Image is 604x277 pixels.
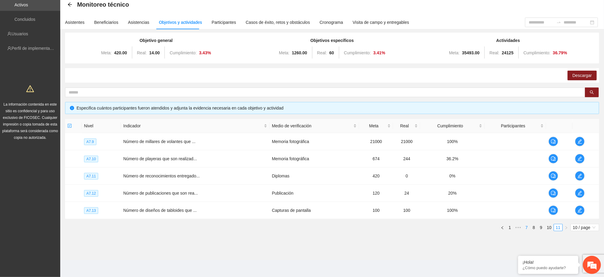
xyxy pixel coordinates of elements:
strong: 3.41 % [373,50,385,55]
span: Cumplimiento: [524,50,550,55]
div: Minimizar ventana de chat en vivo [99,3,113,18]
span: 10 / page [573,224,597,231]
span: edit [575,208,584,213]
a: Usuarios [11,31,28,36]
a: 11 [554,224,562,231]
th: Indicador [121,119,269,133]
button: left [499,224,506,231]
span: Descargar [572,72,592,79]
td: Memoria fotográfica [270,133,359,150]
span: Meta: [449,50,460,55]
span: Número de playeras que son realizad... [123,156,197,161]
strong: 24125 [502,50,514,55]
div: Asistencias [128,19,149,26]
button: comment [549,154,558,164]
th: Real [393,119,420,133]
button: comment [549,188,558,198]
span: Medio de verificación [272,123,352,129]
div: Participantes [212,19,236,26]
span: Indicador [123,123,262,129]
strong: 14.00 [149,50,160,55]
td: Publicación [270,185,359,202]
button: Descargar [568,71,597,80]
a: 8 [530,224,537,231]
td: 0 [393,167,420,185]
span: check-square [67,124,72,128]
div: Especifica cuántos participantes fueron atendidos y adjunta la evidencia necesaria en cada objeti... [77,105,594,111]
div: Cronograma [320,19,343,26]
span: Meta: [279,50,289,55]
button: edit [575,205,585,215]
td: Capturas de pantalla [270,202,359,219]
li: Next Page [563,224,570,231]
button: search [585,88,599,97]
span: A7.13 [84,207,98,214]
span: info-circle [70,106,74,110]
strong: 60 [329,50,334,55]
th: Cumplimiento [420,119,484,133]
a: Perfil de implementadora [11,46,58,51]
li: 1 [506,224,513,231]
td: 21000 [359,133,393,150]
span: Meta: [101,50,112,55]
button: comment [549,137,558,146]
td: Diplomas [270,167,359,185]
strong: 3.43 % [199,50,211,55]
span: Meta [361,123,386,129]
span: A7.10 [84,156,98,162]
span: edit [575,139,584,144]
td: 420 [359,167,393,185]
span: edit [575,174,584,178]
span: Número de diseños de tabloides que ... [123,208,197,213]
span: Número de reconocimientos entregado... [123,174,200,178]
span: search [590,90,594,95]
strong: 1260.00 [292,50,307,55]
button: edit [575,154,585,164]
button: edit [575,188,585,198]
span: Número de publicaciones que son rea... [123,191,198,196]
a: 10 [545,224,553,231]
span: Participantes [487,123,540,129]
strong: 35493.00 [462,50,480,55]
li: Previous 5 Pages [513,224,523,231]
div: Chatee con nosotros ahora [31,31,101,39]
th: Participantes [485,119,546,133]
span: Real [396,123,413,129]
td: Memoria fotográfica [270,150,359,167]
th: Medio de verificación [270,119,359,133]
li: Previous Page [499,224,506,231]
span: Real: [490,50,499,55]
td: 100 [393,202,420,219]
td: 244 [393,150,420,167]
th: Nivel [82,119,121,133]
span: Real: [317,50,327,55]
strong: 420.00 [114,50,127,55]
span: swap-right [556,20,561,25]
span: left [501,226,504,230]
span: Cumplimiento: [344,50,371,55]
textarea: Escriba su mensaje y pulse “Intro” [3,165,115,186]
span: La información contenida en este sitio es confidencial y para uso exclusivo de FICOSEC. Cualquier... [2,102,58,140]
td: 24 [393,185,420,202]
span: A7.9 [84,138,96,145]
li: 8 [530,224,537,231]
td: 36.2% [420,150,484,167]
strong: 36.79 % [553,50,567,55]
li: 9 [537,224,545,231]
td: 100 [359,202,393,219]
div: ¡Hola! [523,260,574,265]
td: 20% [420,185,484,202]
span: edit [575,191,584,196]
div: Page Size [571,224,599,231]
span: A7.12 [84,190,98,197]
button: comment [549,171,558,181]
a: Concluidos [14,17,35,22]
button: comment [549,205,558,215]
div: Beneficiarios [94,19,118,26]
span: A7.11 [84,173,98,180]
a: 7 [523,224,530,231]
button: right [563,224,570,231]
div: Asistentes [65,19,85,26]
span: right [565,226,568,230]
